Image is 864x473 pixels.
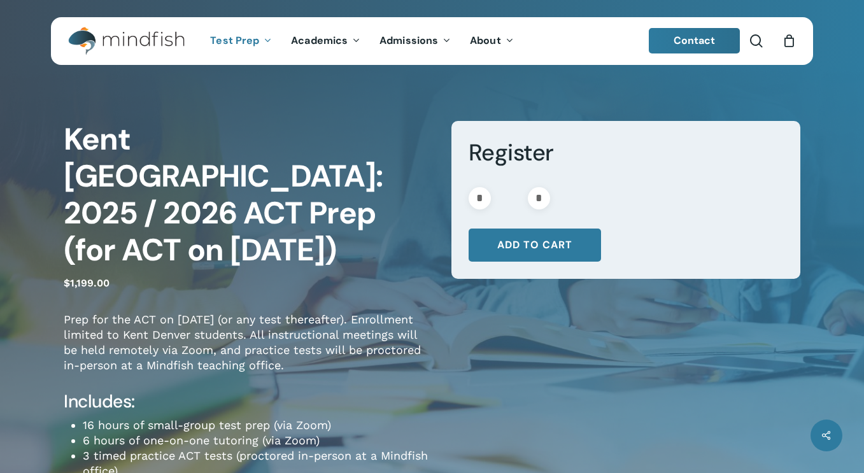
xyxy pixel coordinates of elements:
[495,187,524,209] input: Product quantity
[51,17,813,65] header: Main Menu
[83,418,432,433] li: 16 hours of small-group test prep (via Zoom)
[291,34,348,47] span: Academics
[649,28,740,53] a: Contact
[379,34,438,47] span: Admissions
[460,36,523,46] a: About
[83,433,432,448] li: 6 hours of one-on-one tutoring (via Zoom)
[674,34,716,47] span: Contact
[64,121,432,269] h1: Kent [GEOGRAPHIC_DATA]: 2025 / 2026 ACT Prep (for ACT on [DATE])
[201,36,281,46] a: Test Prep
[281,36,370,46] a: Academics
[469,138,783,167] h3: Register
[64,277,70,289] span: $
[370,36,460,46] a: Admissions
[64,312,432,390] p: Prep for the ACT on [DATE] (or any test thereafter). Enrollment limited to Kent Denver students. ...
[201,17,523,65] nav: Main Menu
[64,277,110,289] bdi: 1,199.00
[469,229,601,262] button: Add to cart
[210,34,259,47] span: Test Prep
[470,34,501,47] span: About
[64,390,432,413] h4: Includes:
